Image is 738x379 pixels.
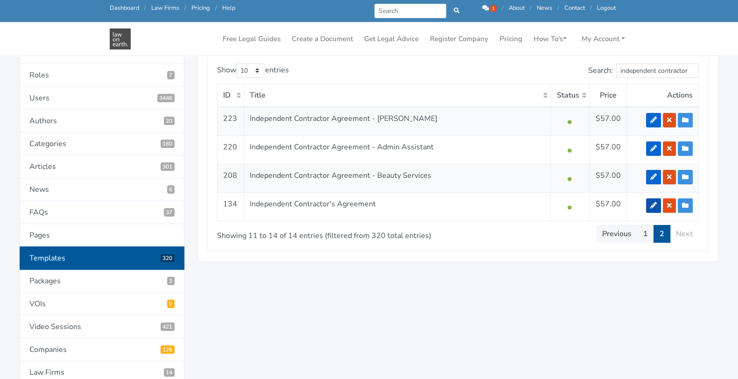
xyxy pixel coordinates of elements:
input: Search: [616,63,699,78]
td: $57.00 [589,192,627,221]
span: / [215,4,217,12]
span: / [144,4,146,12]
td: 208 [218,164,244,192]
a: Pages [20,224,184,247]
span: 37 [164,208,175,217]
a: Articles [20,155,184,178]
th: Title: activate to sort column ascending [244,84,550,107]
a: Authors20 [20,110,184,133]
span: 1 [490,5,497,12]
a: Companies126 [20,338,184,361]
a: 1 [637,225,654,243]
span: • [567,199,573,214]
a: Pricing [191,4,210,12]
a: My Account [578,30,629,48]
td: Independent Contractor's Agreement [244,192,550,221]
a: How To's [530,30,570,48]
img: Law On Earth [110,28,131,49]
a: About [509,4,525,12]
td: Independent Contractor Agreement - [PERSON_NAME] [244,107,550,136]
a: Dashboard [110,4,139,12]
a: Create a Document [288,30,357,48]
a: Law Firms [151,4,179,12]
a: 1 [482,4,498,12]
span: 301 [161,162,175,171]
span: • [567,171,573,186]
span: Video Sessions [161,323,175,331]
td: 223 [218,107,244,136]
th: Actions [627,84,699,107]
a: 2 [654,225,670,243]
a: News [537,4,552,12]
th: Price [589,84,627,107]
a: Previous [596,225,638,243]
span: Pending VOIs [167,300,175,308]
span: / [557,4,559,12]
a: Contact [564,4,585,12]
span: 7 [167,71,175,79]
div: Showing 11 to 14 of 14 entries (filtered from 320 total entries) [217,224,410,242]
span: 3446 [157,94,175,102]
span: Law Firms [164,368,175,377]
span: • [567,142,573,157]
span: / [184,4,186,12]
a: Get Legal Advice [360,30,422,48]
a: VOIs0 [20,293,184,316]
td: $57.00 [589,107,627,136]
a: Video Sessions421 [20,316,184,338]
label: Show entries [217,63,289,78]
span: / [530,4,532,12]
td: 220 [218,135,244,164]
a: Logout [597,4,616,12]
span: 160 [161,140,175,148]
td: $57.00 [589,135,627,164]
a: Templates [20,246,184,270]
a: News [20,178,184,201]
a: Pricing [496,30,526,48]
td: Independent Contractor Agreement - Beauty Services [244,164,550,192]
a: Help [222,4,235,12]
th: ID: activate to sort column ascending [218,84,244,107]
span: / [590,4,592,12]
span: Registered Companies [161,345,175,354]
a: Categories160 [20,133,184,155]
a: Free Legal Guides [219,30,284,48]
span: 3 [167,277,175,285]
span: 20 [164,117,175,125]
td: 134 [218,192,244,221]
select: Showentries [236,63,265,78]
input: Search [374,4,447,18]
td: Independent Contractor Agreement - Admin Assistant [244,135,550,164]
span: • [567,114,573,129]
a: Packages3 [20,270,184,293]
a: Roles7 [20,64,184,87]
label: Search: [588,63,699,78]
a: Users3446 [20,87,184,110]
th: Status: activate to sort column ascending [550,84,589,107]
td: $57.00 [589,164,627,192]
span: 6 [167,185,175,194]
span: / [502,4,504,12]
a: FAQs [20,201,184,224]
a: Register Company [426,30,492,48]
span: 320 [161,254,175,262]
